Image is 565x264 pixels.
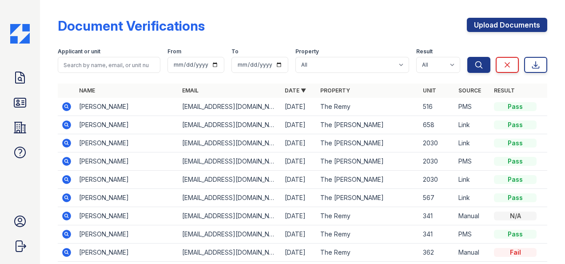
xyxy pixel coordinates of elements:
[494,212,537,220] div: N/A
[281,225,317,244] td: [DATE]
[281,116,317,134] td: [DATE]
[76,189,178,207] td: [PERSON_NAME]
[455,116,490,134] td: Link
[494,248,537,257] div: Fail
[317,244,419,262] td: The Remy
[79,87,95,94] a: Name
[419,152,455,171] td: 2030
[58,57,160,73] input: Search by name, email, or unit number
[455,189,490,207] td: Link
[281,134,317,152] td: [DATE]
[494,120,537,129] div: Pass
[494,193,537,202] div: Pass
[317,171,419,189] td: The [PERSON_NAME]
[76,116,178,134] td: [PERSON_NAME]
[419,207,455,225] td: 341
[317,116,419,134] td: The [PERSON_NAME]
[458,87,481,94] a: Source
[317,225,419,244] td: The Remy
[231,48,239,55] label: To
[419,225,455,244] td: 341
[419,244,455,262] td: 362
[423,87,436,94] a: Unit
[494,230,537,239] div: Pass
[494,139,537,148] div: Pass
[455,152,490,171] td: PMS
[455,225,490,244] td: PMS
[179,189,281,207] td: [EMAIL_ADDRESS][DOMAIN_NAME]
[58,48,100,55] label: Applicant or unit
[281,171,317,189] td: [DATE]
[455,244,490,262] td: Manual
[76,244,178,262] td: [PERSON_NAME]
[455,207,490,225] td: Manual
[317,134,419,152] td: The [PERSON_NAME]
[179,116,281,134] td: [EMAIL_ADDRESS][DOMAIN_NAME]
[281,189,317,207] td: [DATE]
[467,18,547,32] a: Upload Documents
[179,171,281,189] td: [EMAIL_ADDRESS][DOMAIN_NAME]
[494,175,537,184] div: Pass
[317,152,419,171] td: The [PERSON_NAME]
[494,157,537,166] div: Pass
[76,98,178,116] td: [PERSON_NAME]
[179,134,281,152] td: [EMAIL_ADDRESS][DOMAIN_NAME]
[76,207,178,225] td: [PERSON_NAME]
[320,87,350,94] a: Property
[455,134,490,152] td: Link
[167,48,181,55] label: From
[317,98,419,116] td: The Remy
[76,134,178,152] td: [PERSON_NAME]
[58,18,205,34] div: Document Verifications
[179,207,281,225] td: [EMAIL_ADDRESS][DOMAIN_NAME]
[281,207,317,225] td: [DATE]
[179,225,281,244] td: [EMAIL_ADDRESS][DOMAIN_NAME]
[455,98,490,116] td: PMS
[285,87,306,94] a: Date ▼
[182,87,199,94] a: Email
[419,171,455,189] td: 2030
[76,225,178,244] td: [PERSON_NAME]
[419,116,455,134] td: 658
[416,48,433,55] label: Result
[76,152,178,171] td: [PERSON_NAME]
[10,24,30,44] img: CE_Icon_Blue-c292c112584629df590d857e76928e9f676e5b41ef8f769ba2f05ee15b207248.png
[419,98,455,116] td: 516
[295,48,319,55] label: Property
[317,189,419,207] td: The [PERSON_NAME]
[281,152,317,171] td: [DATE]
[179,98,281,116] td: [EMAIL_ADDRESS][DOMAIN_NAME]
[419,189,455,207] td: 567
[281,98,317,116] td: [DATE]
[494,87,515,94] a: Result
[455,171,490,189] td: Link
[179,244,281,262] td: [EMAIL_ADDRESS][DOMAIN_NAME]
[281,244,317,262] td: [DATE]
[76,171,178,189] td: [PERSON_NAME]
[179,152,281,171] td: [EMAIL_ADDRESS][DOMAIN_NAME]
[494,102,537,111] div: Pass
[419,134,455,152] td: 2030
[317,207,419,225] td: The Remy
